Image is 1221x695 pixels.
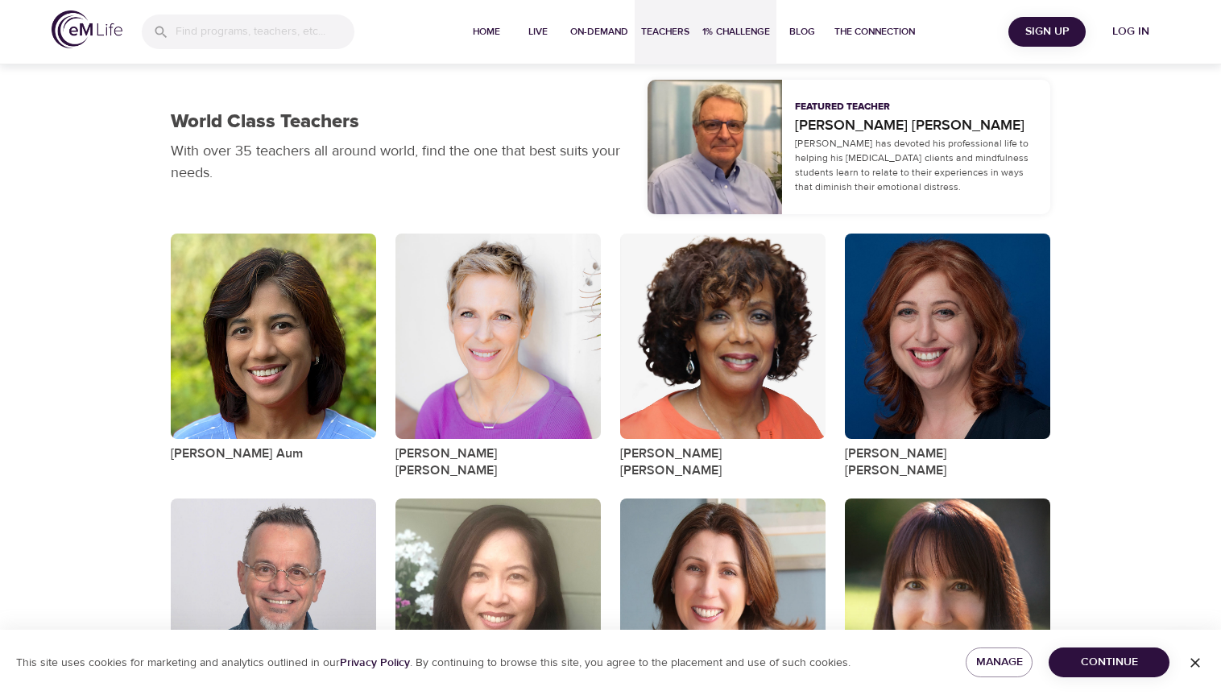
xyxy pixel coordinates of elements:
[979,652,1020,672] span: Manage
[171,445,304,462] a: [PERSON_NAME] Aum
[467,23,506,40] span: Home
[1008,17,1086,47] button: Sign Up
[834,23,915,40] span: The Connection
[795,114,1037,136] a: [PERSON_NAME] [PERSON_NAME]
[641,23,689,40] span: Teachers
[795,136,1037,194] p: [PERSON_NAME] has devoted his professional life to helping his [MEDICAL_DATA] clients and mindful...
[1015,22,1079,42] span: Sign Up
[171,140,628,184] p: With over 35 teachers all around world, find the one that best suits your needs.
[1062,652,1157,672] span: Continue
[176,14,354,49] input: Find programs, teachers, etc...
[966,647,1033,677] button: Manage
[783,23,822,40] span: Blog
[702,23,770,40] span: 1% Challenge
[519,23,557,40] span: Live
[1049,647,1169,677] button: Continue
[1092,17,1169,47] button: Log in
[52,10,122,48] img: logo
[340,656,410,670] a: Privacy Policy
[395,445,601,480] a: [PERSON_NAME] [PERSON_NAME]
[620,445,826,480] a: [PERSON_NAME] [PERSON_NAME]
[795,100,890,114] p: Featured Teacher
[845,445,1050,480] a: [PERSON_NAME] [PERSON_NAME]
[1099,22,1163,42] span: Log in
[570,23,628,40] span: On-Demand
[171,110,359,134] h1: World Class Teachers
